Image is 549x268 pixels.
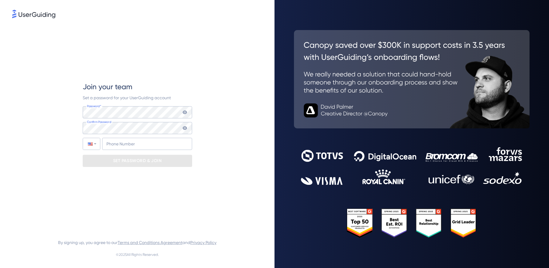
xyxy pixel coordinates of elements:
[113,156,162,166] p: SET PASSWORD & JOIN
[83,138,100,150] div: United States: + 1
[118,240,182,245] a: Terms and Conditions Agreement
[83,95,171,100] span: Set a password for your UserGuiding account
[301,147,523,185] img: 9302ce2ac39453076f5bc0f2f2ca889b.svg
[83,82,132,92] span: Join your team
[58,239,216,246] span: By signing up, you agree to our and
[102,138,192,150] input: Phone Number
[347,209,476,238] img: 25303e33045975176eb484905ab012ff.svg
[190,240,216,245] a: Privacy Policy
[294,30,530,128] img: 26c0aa7c25a843aed4baddd2b5e0fa68.svg
[116,251,159,258] span: © 2025 All Rights Reserved.
[12,10,55,18] img: 8faab4ba6bc7696a72372aa768b0286c.svg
